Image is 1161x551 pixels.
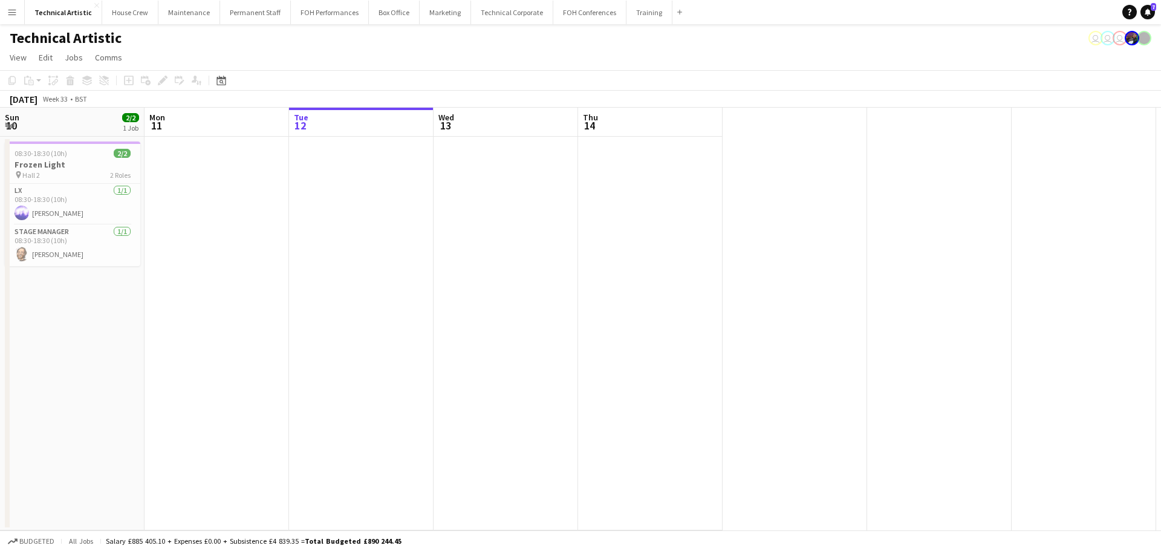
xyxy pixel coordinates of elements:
[1101,31,1115,45] app-user-avatar: Nathan PERM Birdsall
[5,225,140,266] app-card-role: Stage Manager1/108:30-18:30 (10h)[PERSON_NAME]
[75,94,87,103] div: BST
[1137,31,1151,45] app-user-avatar: Gabrielle Barr
[95,52,122,63] span: Comms
[5,142,140,266] app-job-card: 08:30-18:30 (10h)2/2Frozen Light Hall 22 RolesLX1/108:30-18:30 (10h)[PERSON_NAME]Stage Manager1/1...
[10,29,122,47] h1: Technical Artistic
[438,112,454,123] span: Wed
[3,119,19,132] span: 10
[305,536,402,546] span: Total Budgeted £890 244.45
[39,52,53,63] span: Edit
[5,50,31,65] a: View
[90,50,127,65] a: Comms
[110,171,131,180] span: 2 Roles
[5,184,140,225] app-card-role: LX1/108:30-18:30 (10h)[PERSON_NAME]
[5,112,19,123] span: Sun
[581,119,598,132] span: 14
[294,112,308,123] span: Tue
[1140,5,1155,19] a: 7
[60,50,88,65] a: Jobs
[369,1,420,24] button: Box Office
[40,94,70,103] span: Week 33
[437,119,454,132] span: 13
[626,1,672,24] button: Training
[292,119,308,132] span: 12
[106,536,402,546] div: Salary £885 405.10 + Expenses £0.00 + Subsistence £4 839.35 =
[67,536,96,546] span: All jobs
[10,93,37,105] div: [DATE]
[25,1,102,24] button: Technical Artistic
[123,123,138,132] div: 1 Job
[19,537,54,546] span: Budgeted
[22,171,40,180] span: Hall 2
[15,149,67,158] span: 08:30-18:30 (10h)
[122,113,139,122] span: 2/2
[148,119,165,132] span: 11
[1113,31,1127,45] app-user-avatar: Gloria Hamlyn
[220,1,291,24] button: Permanent Staff
[158,1,220,24] button: Maintenance
[114,149,131,158] span: 2/2
[583,112,598,123] span: Thu
[291,1,369,24] button: FOH Performances
[1088,31,1103,45] app-user-avatar: Abby Hubbard
[10,52,27,63] span: View
[102,1,158,24] button: House Crew
[420,1,471,24] button: Marketing
[65,52,83,63] span: Jobs
[471,1,553,24] button: Technical Corporate
[149,112,165,123] span: Mon
[34,50,57,65] a: Edit
[6,535,56,548] button: Budgeted
[5,159,140,170] h3: Frozen Light
[1125,31,1139,45] app-user-avatar: Zubair PERM Dhalla
[553,1,626,24] button: FOH Conferences
[1151,3,1156,11] span: 7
